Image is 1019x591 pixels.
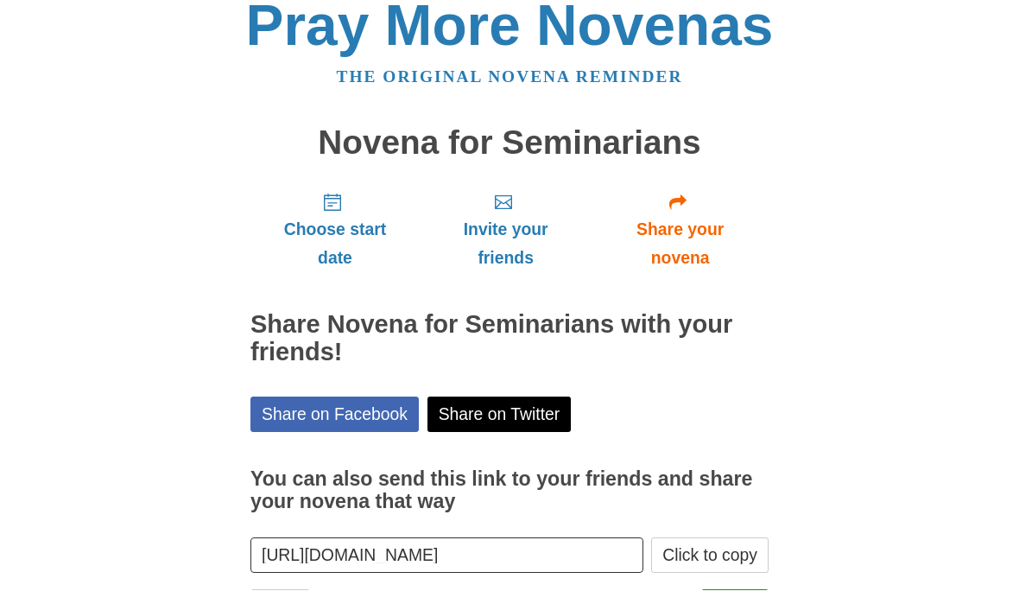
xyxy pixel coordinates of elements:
[609,216,751,273] span: Share your novena
[250,397,419,433] a: Share on Facebook
[268,216,402,273] span: Choose start date
[420,179,592,282] a: Invite your friends
[427,397,572,433] a: Share on Twitter
[250,312,769,367] h2: Share Novena for Seminarians with your friends!
[250,469,769,513] h3: You can also send this link to your friends and share your novena that way
[437,216,574,273] span: Invite your friends
[337,68,683,86] a: The original novena reminder
[592,179,769,282] a: Share your novena
[651,538,769,574] button: Click to copy
[250,125,769,162] h1: Novena for Seminarians
[250,179,420,282] a: Choose start date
